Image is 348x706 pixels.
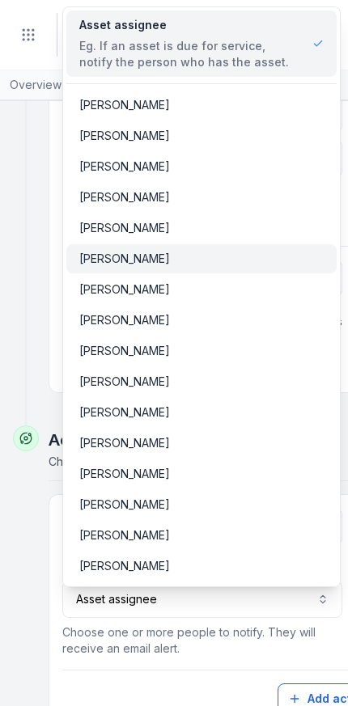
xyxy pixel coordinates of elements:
div: Eg. If an asset is due for service, notify the person who has the asset. [79,38,299,70]
span: [PERSON_NAME] [79,220,170,236]
div: Asset assignee [62,6,341,587]
span: [PERSON_NAME] [79,374,170,390]
span: [PERSON_NAME] [79,435,170,451]
span: [PERSON_NAME] [79,527,170,543]
span: [PERSON_NAME] [79,312,170,328]
span: [PERSON_NAME] [79,128,170,144]
span: [PERSON_NAME] [79,159,170,175]
span: [PERSON_NAME] [79,404,170,421]
div: Asset assignee [79,17,299,33]
span: [PERSON_NAME] [79,251,170,267]
span: [PERSON_NAME] [79,497,170,513]
span: [PERSON_NAME] [79,466,170,482]
span: [PERSON_NAME] [79,343,170,359]
span: [PERSON_NAME] [79,281,170,298]
span: [PERSON_NAME] [79,189,170,205]
span: [PERSON_NAME] [79,558,170,574]
button: Asset assignee [62,581,342,618]
span: [PERSON_NAME] [79,97,170,113]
